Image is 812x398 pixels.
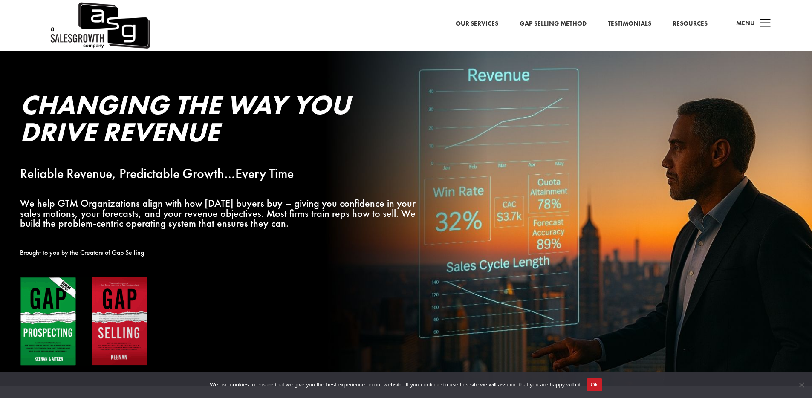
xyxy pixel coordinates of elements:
[456,18,498,29] a: Our Services
[608,18,651,29] a: Testimonials
[20,277,148,366] img: Gap Books
[210,381,582,389] span: We use cookies to ensure that we give you the best experience on our website. If you continue to ...
[673,18,708,29] a: Resources
[20,198,419,228] p: We help GTM Organizations align with how [DATE] buyers buy – giving you confidence in your sales ...
[587,378,602,391] button: Ok
[736,19,755,27] span: Menu
[20,248,419,258] p: Brought to you by the Creators of Gap Selling
[520,18,587,29] a: Gap Selling Method
[797,381,806,389] span: No
[757,15,774,32] span: a
[20,169,419,179] p: Reliable Revenue, Predictable Growth…Every Time
[20,91,419,150] h2: Changing the Way You Drive Revenue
